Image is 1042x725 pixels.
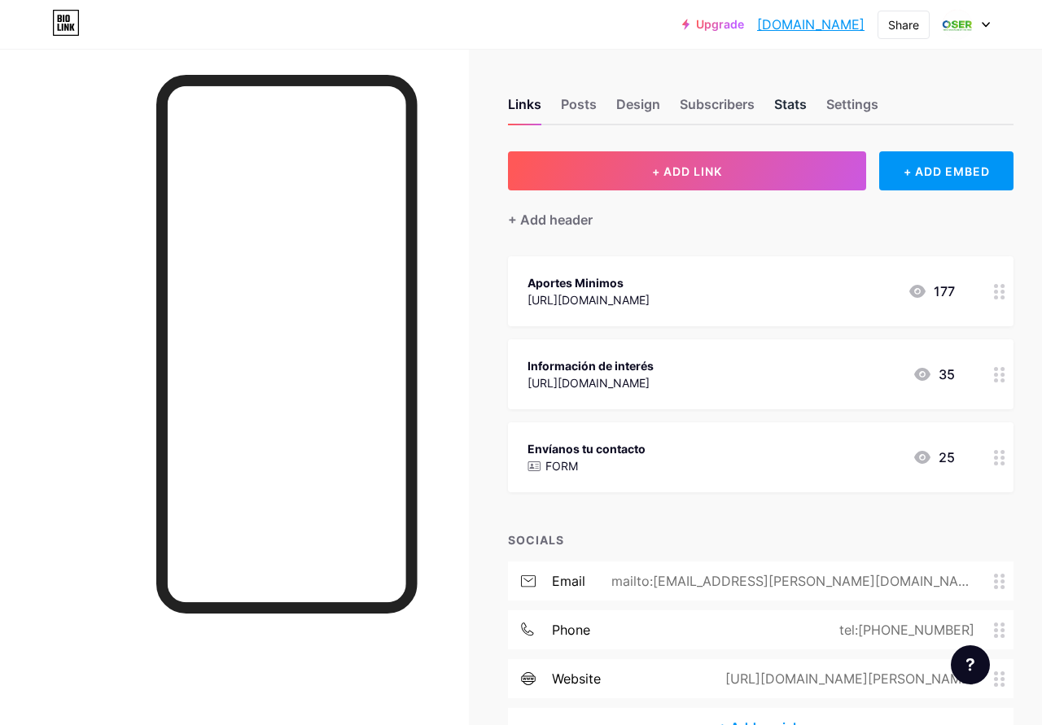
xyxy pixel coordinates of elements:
[528,291,650,308] div: [URL][DOMAIN_NAME]
[528,357,654,374] div: Información de interés
[585,571,994,591] div: mailto:[EMAIL_ADDRESS][PERSON_NAME][DOMAIN_NAME]
[561,94,597,124] div: Posts
[528,274,650,291] div: Aportes Minimos
[879,151,1014,190] div: + ADD EMBED
[888,16,919,33] div: Share
[508,210,593,229] div: + Add header
[552,571,585,591] div: email
[652,164,722,178] span: + ADD LINK
[942,9,973,40] img: divaportesiosper
[913,448,955,467] div: 25
[508,151,866,190] button: + ADD LINK
[908,282,955,301] div: 177
[774,94,807,124] div: Stats
[552,620,590,640] div: phone
[552,669,601,688] div: website
[813,620,994,640] div: tel:[PHONE_NUMBER]
[913,365,955,384] div: 35
[545,457,578,474] p: FORM
[757,15,865,34] a: [DOMAIN_NAME]
[528,374,654,391] div: [URL][DOMAIN_NAME]
[508,94,541,124] div: Links
[528,440,646,457] div: Envíanos tu contacto
[508,531,1014,548] div: SOCIALS
[682,18,744,31] a: Upgrade
[616,94,660,124] div: Design
[699,669,994,688] div: [URL][DOMAIN_NAME][PERSON_NAME]
[680,94,755,124] div: Subscribers
[826,94,878,124] div: Settings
